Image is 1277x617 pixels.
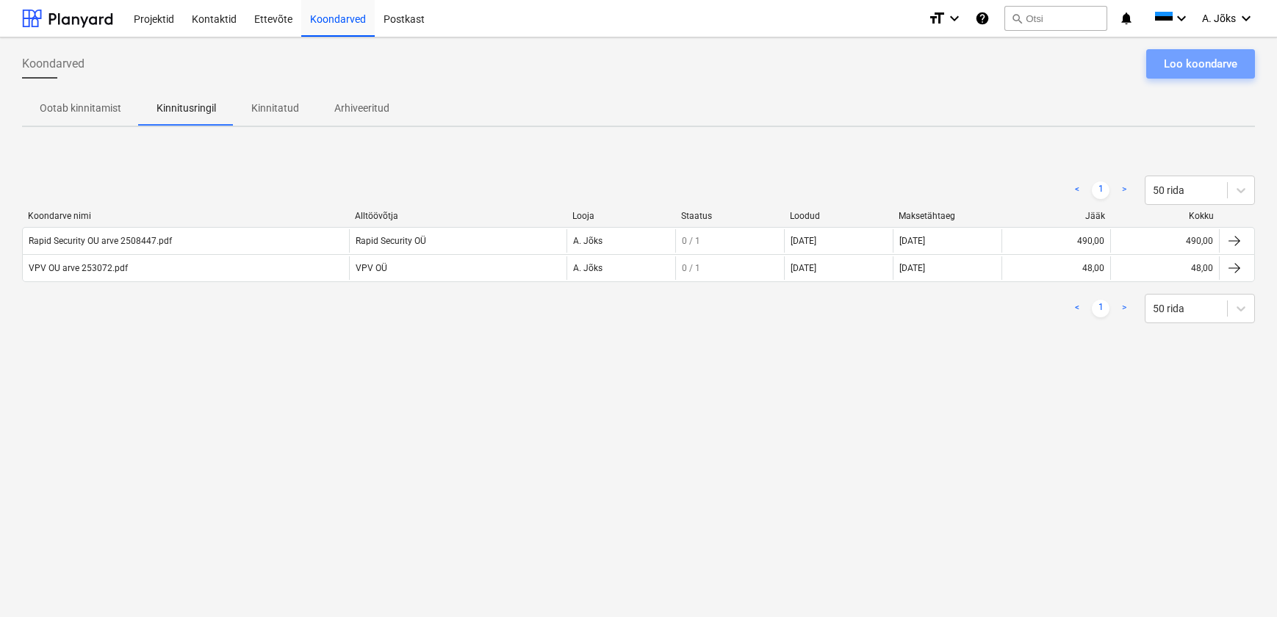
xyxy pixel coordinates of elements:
[1186,236,1213,246] div: 490,00
[334,101,389,116] p: Arhiveeritud
[157,101,216,116] p: Kinnitusringil
[1119,10,1134,27] i: notifications
[1117,211,1214,221] div: Kokku
[1092,300,1109,317] a: Page 1 is your current page
[1115,181,1133,199] a: Next page
[40,101,121,116] p: Ootab kinnitamist
[682,236,700,246] span: 0 / 1
[1204,546,1277,617] iframe: Chat Widget
[1011,12,1023,24] span: search
[1202,12,1236,24] span: A. Jõks
[682,263,700,273] span: 0 / 1
[1077,236,1104,246] div: 490,00
[893,256,1001,280] div: [DATE]
[29,236,172,246] div: Rapid Security OU arve 2508447.pdf
[28,211,343,221] div: Koondarve nimi
[893,229,1001,253] div: [DATE]
[1068,181,1086,199] a: Previous page
[928,10,946,27] i: format_size
[1115,300,1133,317] a: Next page
[349,256,566,280] div: VPV OÜ
[791,236,816,246] div: [DATE]
[790,211,887,221] div: Loodud
[681,211,778,221] div: Staatus
[791,263,816,273] div: [DATE]
[1068,300,1086,317] a: Previous page
[349,229,566,253] div: Rapid Security OÜ
[975,10,990,27] i: Abikeskus
[946,10,963,27] i: keyboard_arrow_down
[1237,10,1255,27] i: keyboard_arrow_down
[251,101,299,116] p: Kinnitatud
[572,211,669,221] div: Looja
[566,229,675,253] div: A. Jõks
[1004,6,1107,31] button: Otsi
[1092,181,1109,199] a: Page 1 is your current page
[1173,10,1190,27] i: keyboard_arrow_down
[899,211,996,221] div: Maksetähtaeg
[1008,211,1105,221] div: Jääk
[1146,49,1255,79] button: Loo koondarve
[29,263,128,273] div: VPV OU arve 253072.pdf
[22,55,84,73] span: Koondarved
[1191,263,1213,273] div: 48,00
[1082,263,1104,273] div: 48,00
[1164,54,1237,73] div: Loo koondarve
[355,211,561,221] div: Alltöövõtja
[566,256,675,280] div: A. Jõks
